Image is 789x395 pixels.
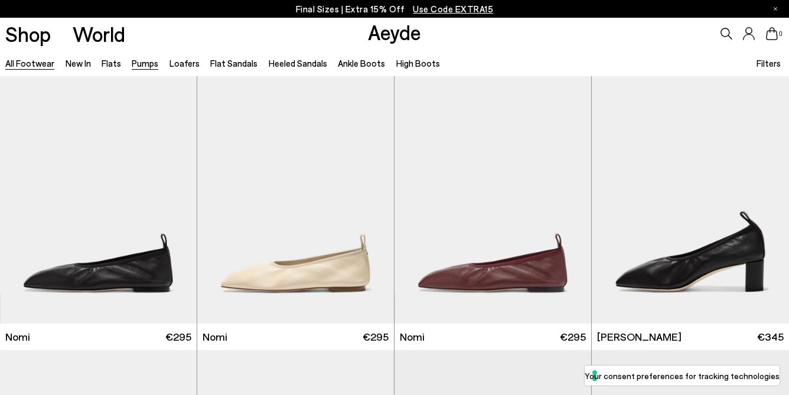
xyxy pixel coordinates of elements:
a: [PERSON_NAME] €345 [592,324,789,350]
span: Nomi [203,329,227,344]
span: €345 [757,329,784,344]
img: Nomi Ruched Flats [197,76,394,324]
span: [PERSON_NAME] [597,329,682,344]
a: High Boots [396,58,440,68]
span: €295 [165,329,191,344]
a: New In [66,58,91,68]
a: World [73,24,125,44]
span: Nomi [400,329,425,344]
label: Your consent preferences for tracking technologies [585,370,780,382]
img: Narissa Ruched Pumps [592,76,789,324]
span: Filters [757,58,781,68]
span: 0 [778,31,784,37]
span: €295 [363,329,389,344]
a: Pumps [132,58,158,68]
span: Nomi [5,329,30,344]
a: Shop [5,24,51,44]
span: Navigate to /collections/ss25-final-sizes [413,4,493,14]
a: Ankle Boots [338,58,385,68]
a: Flats [102,58,121,68]
a: Nomi €295 [197,324,394,350]
a: Heeled Sandals [269,58,327,68]
a: Flat Sandals [210,58,257,68]
p: Final Sizes | Extra 15% Off [296,2,494,17]
a: Aeyde [368,19,421,44]
a: Next slide Previous slide [197,76,394,324]
span: €295 [560,329,586,344]
div: 1 / 6 [197,76,394,324]
a: Nomi €295 [394,324,591,350]
button: Your consent preferences for tracking technologies [585,365,780,386]
a: Loafers [169,58,200,68]
a: 0 [766,27,778,40]
img: Nomi Ruched Flats [394,76,591,324]
a: All Footwear [5,58,54,68]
